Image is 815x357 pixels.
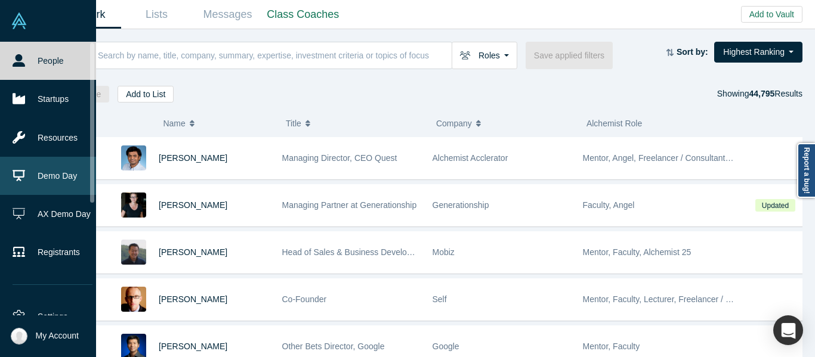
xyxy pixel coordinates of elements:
button: Add to Vault [741,6,802,23]
span: Head of Sales & Business Development (interim) [282,247,463,257]
button: Add to List [118,86,174,103]
button: Highest Ranking [714,42,802,63]
span: Updated [755,199,795,212]
strong: Sort by: [677,47,708,57]
span: Company [436,111,472,136]
img: Gnani Palanikumar's Profile Image [121,145,146,170]
img: Rachel Chalmers's Profile Image [121,193,146,218]
img: Robert Winder's Profile Image [121,287,146,312]
button: Name [163,111,273,136]
span: Alchemist Acclerator [433,153,508,163]
span: Mentor, Faculty, Alchemist 25 [583,247,691,257]
div: Showing [717,86,802,103]
span: Managing Director, CEO Quest [282,153,397,163]
span: Self [433,294,447,304]
a: [PERSON_NAME] [159,247,227,257]
span: My Account [36,330,79,342]
a: [PERSON_NAME] [159,294,227,304]
span: Mobiz [433,247,455,257]
span: Co-Founder [282,294,327,304]
button: Roles [452,42,517,69]
a: Report a bug! [797,143,815,198]
button: Save applied filters [526,42,613,69]
img: Michelle Ann Chua's Account [11,328,27,344]
button: Company [436,111,574,136]
a: [PERSON_NAME] [159,153,227,163]
a: Class Coaches [263,1,343,29]
a: [PERSON_NAME] [159,200,227,210]
span: Name [163,111,185,136]
span: Mentor, Faculty [583,342,640,351]
span: Generationship [433,200,489,210]
a: Lists [121,1,192,29]
span: Title [286,111,301,136]
span: Managing Partner at Generationship [282,200,417,210]
img: Michael Chang's Profile Image [121,240,146,265]
button: Title [286,111,424,136]
span: Google [433,342,459,351]
span: Faculty, Angel [583,200,635,210]
span: Alchemist Role [586,119,642,128]
strong: 44,795 [749,89,774,98]
input: Search by name, title, company, summary, expertise, investment criteria or topics of focus [97,41,452,69]
a: [PERSON_NAME] [159,342,227,351]
span: Results [749,89,802,98]
button: My Account [11,328,79,344]
a: Messages [192,1,263,29]
span: Other Bets Director, Google [282,342,385,351]
img: Alchemist Vault Logo [11,13,27,29]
